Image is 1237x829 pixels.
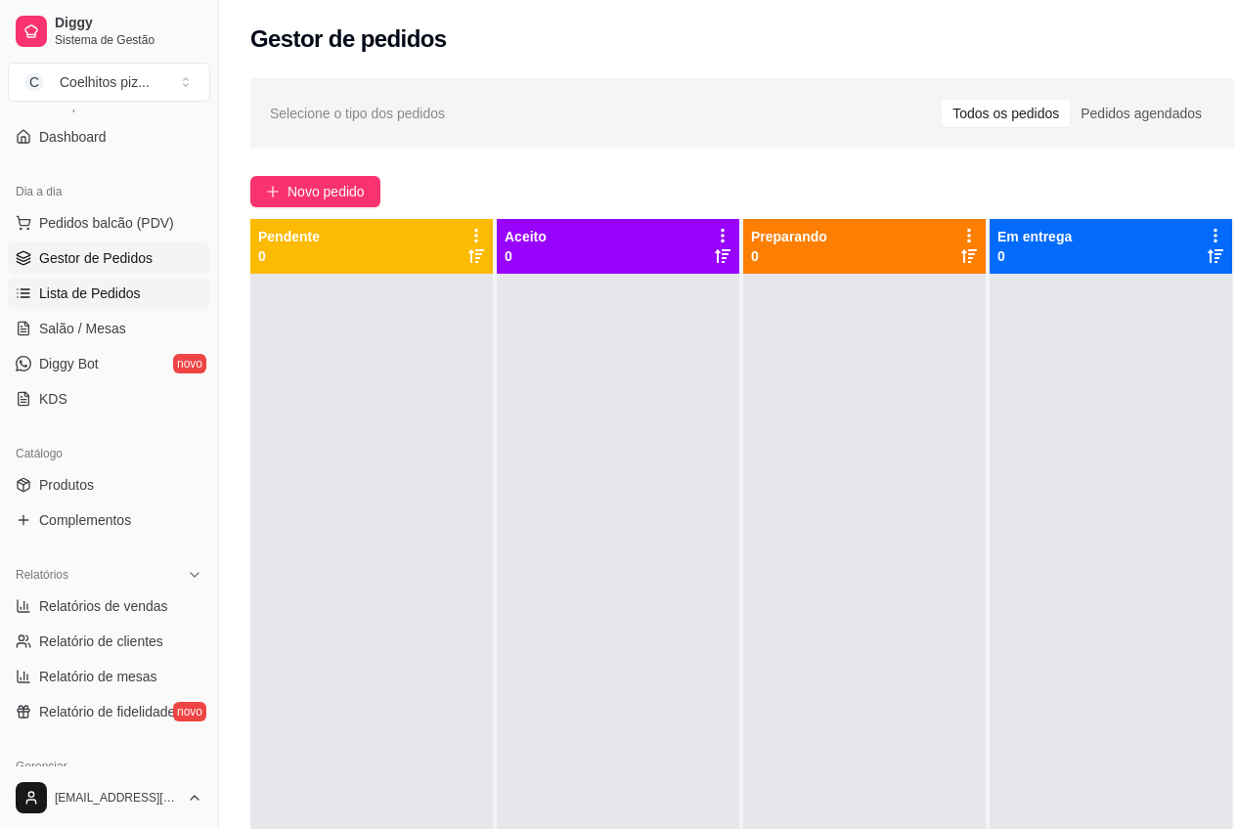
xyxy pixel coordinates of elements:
[55,15,202,32] span: Diggy
[505,227,547,246] p: Aceito
[8,207,210,239] button: Pedidos balcão (PDV)
[250,176,380,207] button: Novo pedido
[8,8,210,55] a: DiggySistema de Gestão
[55,790,179,806] span: [EMAIL_ADDRESS][DOMAIN_NAME]
[8,383,210,414] a: KDS
[997,227,1072,246] p: Em entrega
[266,185,280,198] span: plus
[751,227,827,246] p: Preparando
[287,181,365,202] span: Novo pedido
[8,438,210,469] div: Catálogo
[39,389,67,409] span: KDS
[24,72,44,92] span: C
[39,284,141,303] span: Lista de Pedidos
[1070,100,1213,127] div: Pedidos agendados
[39,213,174,233] span: Pedidos balcão (PDV)
[8,313,210,344] a: Salão / Mesas
[39,596,168,616] span: Relatórios de vendas
[39,354,99,373] span: Diggy Bot
[8,661,210,692] a: Relatório de mesas
[39,667,157,686] span: Relatório de mesas
[8,774,210,821] button: [EMAIL_ADDRESS][DOMAIN_NAME]
[258,227,320,246] p: Pendente
[270,103,445,124] span: Selecione o tipo dos pedidos
[8,63,210,102] button: Select a team
[16,567,68,583] span: Relatórios
[8,696,210,727] a: Relatório de fidelidadenovo
[8,176,210,207] div: Dia a dia
[39,319,126,338] span: Salão / Mesas
[39,510,131,530] span: Complementos
[8,242,210,274] a: Gestor de Pedidos
[8,504,210,536] a: Complementos
[39,248,153,268] span: Gestor de Pedidos
[8,469,210,501] a: Produtos
[751,246,827,266] p: 0
[39,127,107,147] span: Dashboard
[8,278,210,309] a: Lista de Pedidos
[60,72,150,92] div: Coelhitos piz ...
[8,590,210,622] a: Relatórios de vendas
[39,632,163,651] span: Relatório de clientes
[258,246,320,266] p: 0
[8,348,210,379] a: Diggy Botnovo
[250,23,447,55] h2: Gestor de pedidos
[942,100,1070,127] div: Todos os pedidos
[39,475,94,495] span: Produtos
[505,246,547,266] p: 0
[8,751,210,782] div: Gerenciar
[8,121,210,153] a: Dashboard
[8,626,210,657] a: Relatório de clientes
[997,246,1072,266] p: 0
[55,32,202,48] span: Sistema de Gestão
[39,702,175,721] span: Relatório de fidelidade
